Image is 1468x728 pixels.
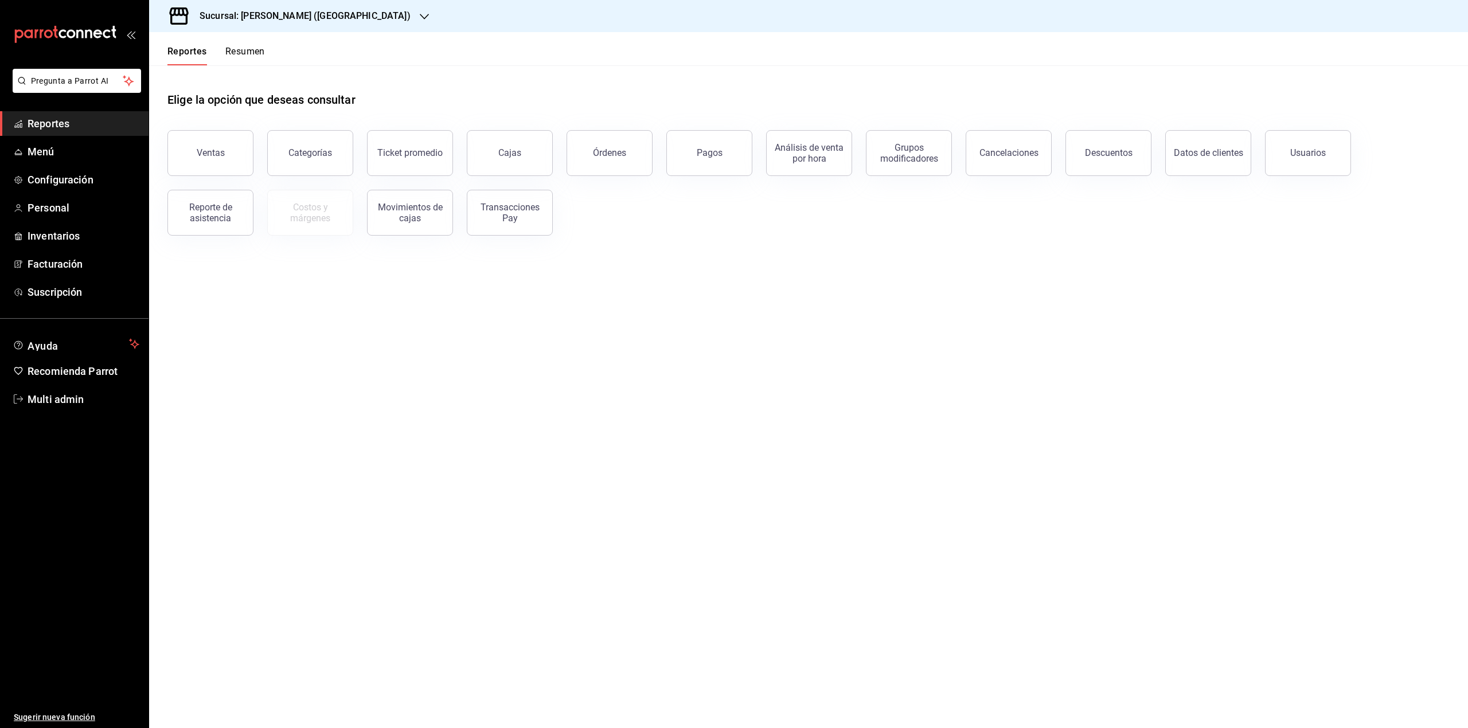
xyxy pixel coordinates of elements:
div: Análisis de venta por hora [774,142,845,164]
span: Reportes [28,116,139,131]
div: Costos y márgenes [275,202,346,224]
div: Grupos modificadores [873,142,944,164]
button: Movimientos de cajas [367,190,453,236]
div: Datos de clientes [1174,147,1243,158]
button: Ventas [167,130,253,176]
button: Grupos modificadores [866,130,952,176]
button: Reporte de asistencia [167,190,253,236]
span: Multi admin [28,392,139,407]
a: Cajas [467,130,553,176]
div: Transacciones Pay [474,202,545,224]
span: Recomienda Parrot [28,363,139,379]
div: Ticket promedio [377,147,443,158]
h1: Elige la opción que deseas consultar [167,91,356,108]
button: Transacciones Pay [467,190,553,236]
span: Facturación [28,256,139,272]
button: Órdenes [567,130,653,176]
span: Sugerir nueva función [14,711,139,723]
span: Pregunta a Parrot AI [31,75,123,87]
div: Movimientos de cajas [374,202,446,224]
button: Ticket promedio [367,130,453,176]
button: Pagos [666,130,752,176]
button: Datos de clientes [1165,130,1251,176]
button: Resumen [225,46,265,65]
span: Ayuda [28,337,124,351]
button: Categorías [267,130,353,176]
span: Configuración [28,172,139,187]
div: Cancelaciones [979,147,1038,158]
div: Pagos [697,147,723,158]
button: Reportes [167,46,207,65]
span: Personal [28,200,139,216]
span: Menú [28,144,139,159]
div: Descuentos [1085,147,1133,158]
span: Inventarios [28,228,139,244]
button: Pregunta a Parrot AI [13,69,141,93]
div: Reporte de asistencia [175,202,246,224]
div: navigation tabs [167,46,265,65]
a: Pregunta a Parrot AI [8,83,141,95]
button: Descuentos [1065,130,1151,176]
span: Suscripción [28,284,139,300]
h3: Sucursal: [PERSON_NAME] ([GEOGRAPHIC_DATA]) [190,9,411,23]
button: open_drawer_menu [126,30,135,39]
div: Cajas [498,146,522,160]
button: Cancelaciones [966,130,1052,176]
button: Usuarios [1265,130,1351,176]
button: Análisis de venta por hora [766,130,852,176]
div: Usuarios [1290,147,1326,158]
div: Ventas [197,147,225,158]
div: Categorías [288,147,332,158]
button: Contrata inventarios para ver este reporte [267,190,353,236]
div: Órdenes [593,147,626,158]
